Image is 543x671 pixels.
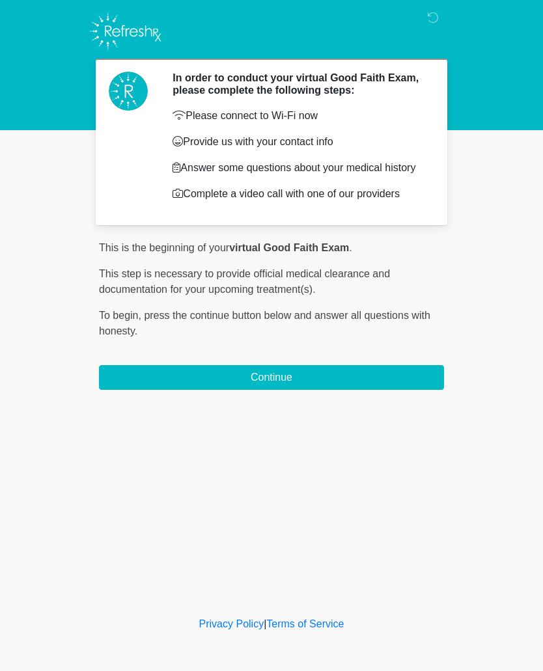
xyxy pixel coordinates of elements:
span: To begin, [99,310,144,321]
span: This step is necessary to provide official medical clearance and documentation for your upcoming ... [99,268,390,295]
p: Please connect to Wi-Fi now [173,108,425,124]
h2: In order to conduct your virtual Good Faith Exam, please complete the following steps: [173,72,425,96]
p: Provide us with your contact info [173,134,425,150]
a: Privacy Policy [199,618,264,629]
span: This is the beginning of your [99,242,229,253]
img: Agent Avatar [109,72,148,111]
button: Continue [99,365,444,390]
span: press the continue button below and answer all questions with honesty. [99,310,430,336]
img: Refresh RX Logo [86,10,165,53]
a: Terms of Service [266,618,344,629]
p: Answer some questions about your medical history [173,160,425,176]
a: | [264,618,266,629]
p: Complete a video call with one of our providers [173,186,425,202]
strong: virtual Good Faith Exam [229,242,349,253]
span: . [349,242,352,253]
